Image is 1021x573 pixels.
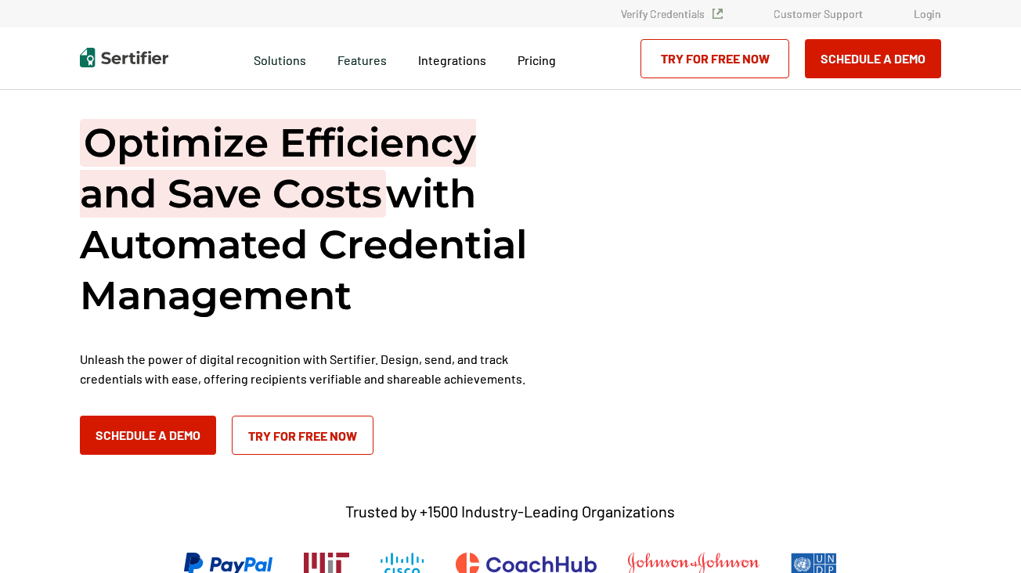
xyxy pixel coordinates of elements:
[518,49,556,68] a: Pricing
[80,349,550,388] p: Unleash the power of digital recognition with Sertifier. Design, send, and track credentials with...
[621,7,723,20] a: Verify Credentials
[713,9,723,19] img: Verified
[254,49,306,68] span: Solutions
[914,7,941,20] a: Login
[640,39,789,78] a: Try for Free Now
[418,49,486,68] a: Integrations
[774,7,863,20] a: Customer Support
[80,119,476,218] span: Optimize Efficiency and Save Costs
[337,49,387,68] span: Features
[80,48,168,67] img: Sertifier | Digital Credentialing Platform
[232,416,373,455] a: Try for Free Now
[345,502,675,521] p: Trusted by +1500 Industry-Leading Organizations
[418,52,486,67] span: Integrations
[80,117,550,321] h1: with Automated Credential Management
[518,52,556,67] span: Pricing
